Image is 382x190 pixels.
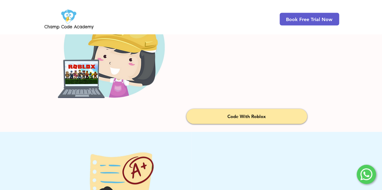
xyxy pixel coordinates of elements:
[43,7,95,31] img: Champ Code Academy Logo PNG.png
[227,113,266,119] span: Code With Roblox
[280,13,339,25] a: Book Free Trial Now
[286,16,332,22] span: Book Free Trial Now
[186,109,307,124] a: Code With Roblox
